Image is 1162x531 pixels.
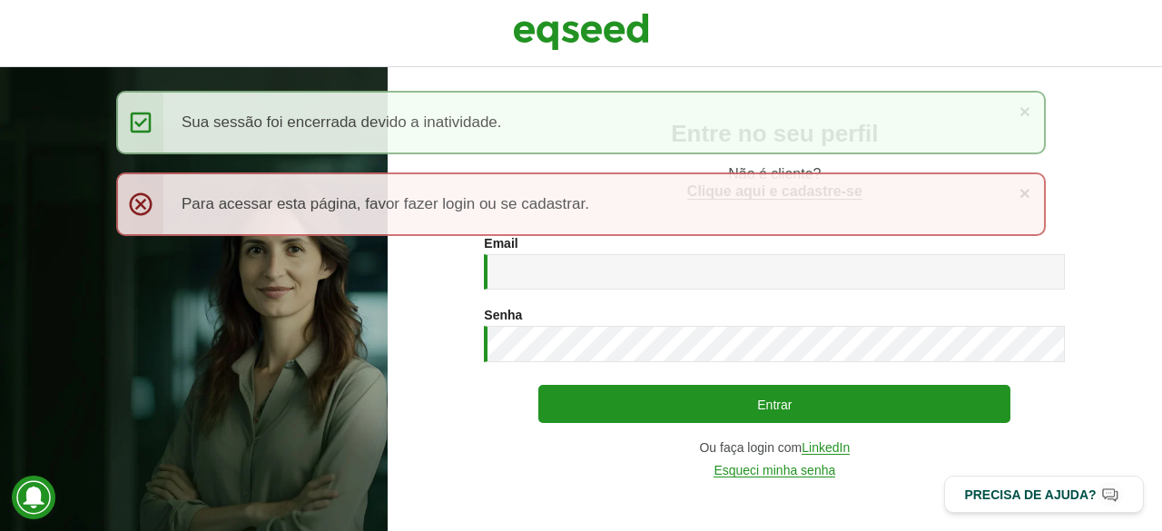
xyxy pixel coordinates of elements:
[484,441,1065,455] div: Ou faça login com
[116,91,1046,154] div: Sua sessão foi encerrada devido a inatividade.
[538,385,1010,423] button: Entrar
[714,464,835,477] a: Esqueci minha senha
[802,441,850,455] a: LinkedIn
[484,309,522,321] label: Senha
[1019,102,1030,121] a: ×
[513,9,649,54] img: EqSeed Logo
[1019,183,1030,202] a: ×
[116,172,1046,236] div: Para acessar esta página, favor fazer login ou se cadastrar.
